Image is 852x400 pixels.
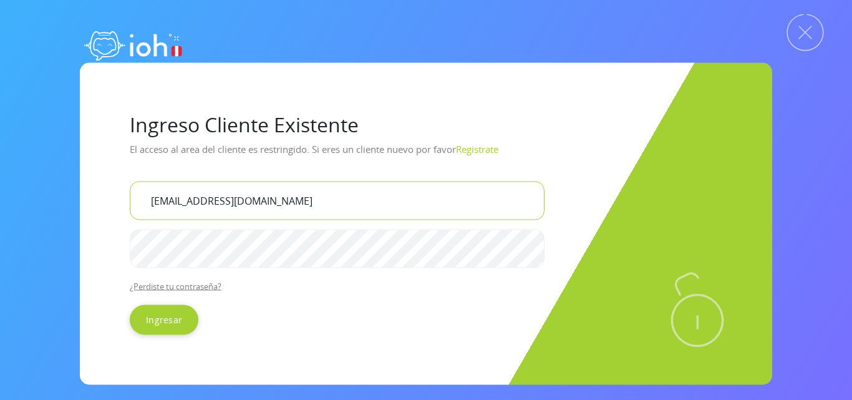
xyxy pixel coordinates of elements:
[787,14,824,51] img: Cerrar
[130,181,545,220] input: Tu correo
[80,19,186,69] img: logo
[130,112,722,136] h1: Ingreso Cliente Existente
[130,139,722,171] p: El acceso al area del cliente es restringido. Si eres un cliente nuevo por favor
[456,142,498,155] a: Registrate
[130,305,198,334] input: Ingresar
[130,280,221,291] a: ¿Perdiste tu contraseña?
